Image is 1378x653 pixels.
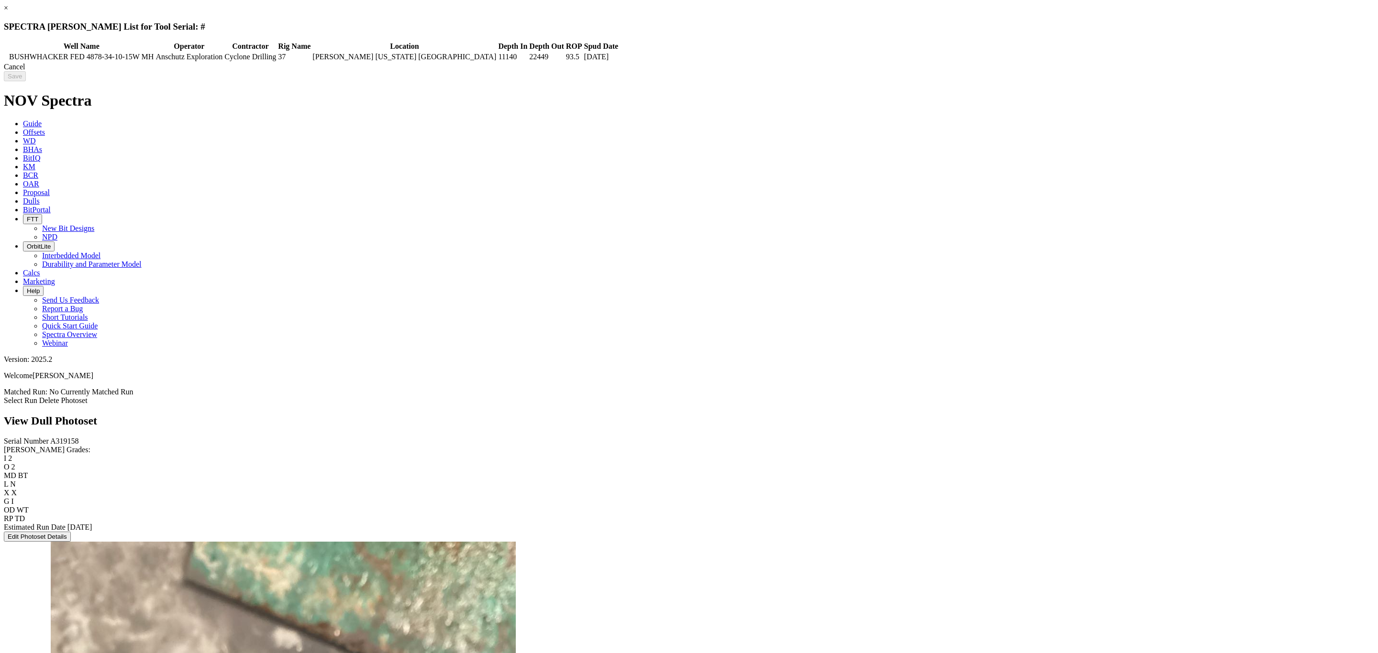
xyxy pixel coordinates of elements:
span: BitPortal [23,206,51,214]
th: Contractor [224,42,277,51]
p: Welcome [4,371,1374,380]
span: I [11,497,14,505]
span: Matched Run: [4,388,47,396]
input: Save [4,71,26,81]
td: Cyclone Drilling [224,52,277,62]
a: New Bit Designs [42,224,94,232]
h3: SPECTRA [PERSON_NAME] List for Tool Serial: # [4,22,1374,32]
div: [PERSON_NAME] Grades: [4,446,1374,454]
th: Operator [155,42,223,51]
span: BT [18,471,28,479]
a: Short Tutorials [42,313,88,321]
span: BCR [23,171,38,179]
a: Report a Bug [42,305,83,313]
span: Help [27,287,40,294]
span: Marketing [23,277,55,285]
label: MD [4,471,16,479]
span: Proposal [23,188,50,196]
th: Location [312,42,497,51]
span: 2 [11,463,15,471]
label: G [4,497,10,505]
label: O [4,463,10,471]
label: I [4,454,6,462]
a: NPD [42,233,57,241]
a: Webinar [42,339,68,347]
span: [DATE] [67,523,92,531]
span: Guide [23,120,42,128]
span: A319158 [50,437,79,445]
span: FTT [27,216,38,223]
th: Depth Out [529,42,564,51]
span: No Currently Matched Run [49,388,133,396]
a: × [4,4,8,12]
a: Send Us Feedback [42,296,99,304]
label: Serial Number [4,437,49,445]
a: Durability and Parameter Model [42,260,142,268]
span: WD [23,137,36,145]
span: BitIQ [23,154,40,162]
div: Version: 2025.2 [4,355,1374,364]
h1: NOV Spectra [4,92,1374,109]
td: 37 [278,52,311,62]
td: 11140 [498,52,528,62]
td: 22449 [529,52,564,62]
span: Calcs [23,269,40,277]
td: Anschutz Exploration [155,52,223,62]
a: Delete Photoset [39,396,88,404]
span: N [10,480,16,488]
th: Depth In [498,42,528,51]
span: 2 [8,454,12,462]
th: Well Name [9,42,154,51]
a: Select Run [4,396,37,404]
span: KM [23,163,35,171]
span: WT [17,506,29,514]
span: X [11,489,17,497]
label: Estimated Run Date [4,523,66,531]
td: BUSHWHACKER FED 4878-34-10-15W MH [9,52,154,62]
th: Rig Name [278,42,311,51]
div: Cancel [4,63,1374,71]
a: Quick Start Guide [42,322,98,330]
th: Spud Date [584,42,619,51]
span: OrbitLite [27,243,51,250]
h2: View Dull Photoset [4,414,1374,427]
label: L [4,480,8,488]
th: ROP [566,42,583,51]
a: Interbedded Model [42,251,100,260]
span: TD [15,514,25,522]
td: [PERSON_NAME] [US_STATE] [GEOGRAPHIC_DATA] [312,52,497,62]
a: Spectra Overview [42,330,97,338]
td: 93.5 [566,52,583,62]
label: X [4,489,10,497]
button: Edit Photoset Details [4,532,71,542]
span: Offsets [23,128,45,136]
span: Dulls [23,197,40,205]
span: BHAs [23,145,42,153]
span: OAR [23,180,39,188]
span: [PERSON_NAME] [33,371,93,380]
label: RP [4,514,13,522]
td: [DATE] [584,52,619,62]
label: OD [4,506,15,514]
